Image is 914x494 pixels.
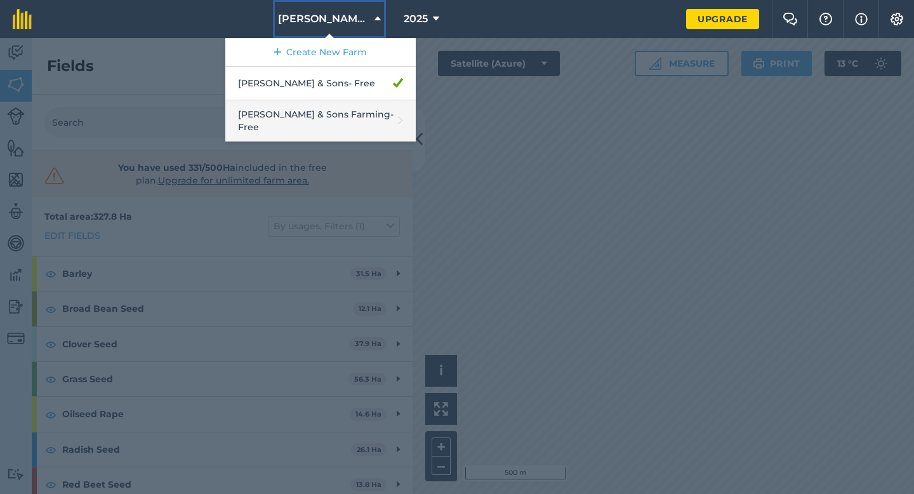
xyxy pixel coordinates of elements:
[404,11,428,27] span: 2025
[225,100,416,142] a: [PERSON_NAME] & Sons Farming- Free
[278,11,369,27] span: [PERSON_NAME] & Sons
[225,67,416,100] a: [PERSON_NAME] & Sons- Free
[225,38,416,67] a: Create New Farm
[686,9,759,29] a: Upgrade
[818,13,833,25] img: A question mark icon
[855,11,868,27] img: svg+xml;base64,PHN2ZyB4bWxucz0iaHR0cDovL3d3dy53My5vcmcvMjAwMC9zdmciIHdpZHRoPSIxNyIgaGVpZ2h0PSIxNy...
[889,13,904,25] img: A cog icon
[783,13,798,25] img: Two speech bubbles overlapping with the left bubble in the forefront
[13,9,32,29] img: fieldmargin Logo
